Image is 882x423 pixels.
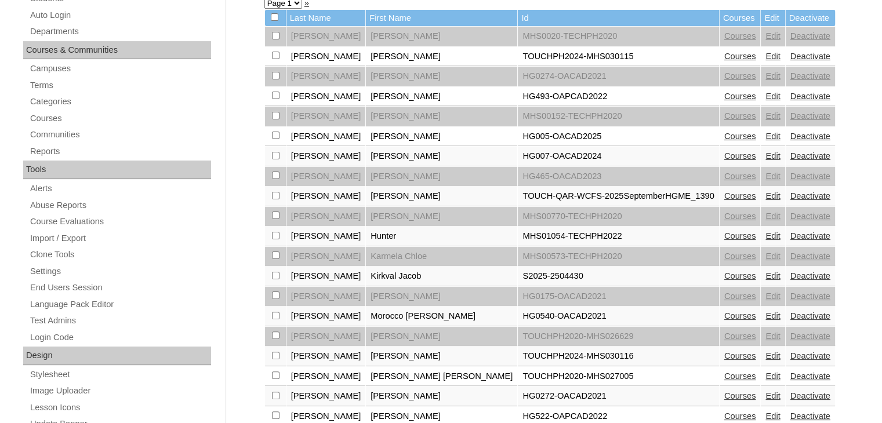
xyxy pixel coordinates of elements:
[790,31,830,41] a: Deactivate
[29,214,211,229] a: Course Evaluations
[29,61,211,76] a: Campuses
[518,147,718,166] td: HG007-OACAD2024
[724,231,756,240] a: Courses
[518,327,718,347] td: TOUCHPH2020-MHS026629
[23,347,211,365] div: Design
[790,172,830,181] a: Deactivate
[29,280,211,295] a: End Users Session
[286,267,366,286] td: [PERSON_NAME]
[29,297,211,312] a: Language Pack Editor
[518,347,718,366] td: TOUCHPH2024-MHS030116
[366,67,517,86] td: [PERSON_NAME]
[366,347,517,366] td: [PERSON_NAME]
[518,67,718,86] td: HG0274-OACAD2021
[29,144,211,159] a: Reports
[366,227,517,246] td: Hunter
[724,52,756,61] a: Courses
[790,151,830,161] a: Deactivate
[790,191,830,200] a: Deactivate
[29,367,211,382] a: Stylesheet
[29,24,211,39] a: Departments
[286,47,366,67] td: [PERSON_NAME]
[286,386,366,406] td: [PERSON_NAME]
[790,331,830,341] a: Deactivate
[790,271,830,280] a: Deactivate
[724,311,756,320] a: Courses
[286,67,366,86] td: [PERSON_NAME]
[286,327,366,347] td: [PERSON_NAME]
[765,411,780,421] a: Edit
[765,271,780,280] a: Edit
[761,10,785,27] td: Edit
[29,247,211,262] a: Clone Tools
[765,371,780,381] a: Edit
[790,211,830,221] a: Deactivate
[765,251,780,261] a: Edit
[724,172,756,181] a: Courses
[366,386,517,406] td: [PERSON_NAME]
[29,313,211,328] a: Test Admins
[790,311,830,320] a: Deactivate
[518,287,718,307] td: HG0175-OACAD2021
[790,291,830,301] a: Deactivate
[765,311,780,320] a: Edit
[29,111,211,126] a: Courses
[23,161,211,179] div: Tools
[790,391,830,400] a: Deactivate
[790,92,830,101] a: Deactivate
[765,391,780,400] a: Edit
[724,211,756,221] a: Courses
[724,411,756,421] a: Courses
[286,27,366,46] td: [PERSON_NAME]
[366,127,517,147] td: [PERSON_NAME]
[29,198,211,213] a: Abuse Reports
[518,127,718,147] td: HG005-OACAD2025
[724,92,756,101] a: Courses
[724,251,756,261] a: Courses
[518,27,718,46] td: MHS0020-TECHPH2020
[29,400,211,415] a: Lesson Icons
[366,167,517,187] td: [PERSON_NAME]
[790,52,830,61] a: Deactivate
[286,187,366,206] td: [PERSON_NAME]
[366,27,517,46] td: [PERSON_NAME]
[790,411,830,421] a: Deactivate
[286,307,366,326] td: [PERSON_NAME]
[765,92,780,101] a: Edit
[518,10,718,27] td: Id
[724,111,756,121] a: Courses
[286,167,366,187] td: [PERSON_NAME]
[366,47,517,67] td: [PERSON_NAME]
[23,41,211,60] div: Courses & Communities
[366,367,517,386] td: [PERSON_NAME] [PERSON_NAME]
[29,94,211,109] a: Categories
[518,187,718,206] td: TOUCH-QAR-WCFS-2025SeptemberHGME_1390
[518,247,718,267] td: MHS00573-TECHPH2020
[366,10,517,27] td: First Name
[724,291,756,301] a: Courses
[518,367,718,386] td: TOUCHPH2020-MHS027005
[724,191,756,200] a: Courses
[518,386,718,406] td: HG0272-OACAD2021
[765,31,780,41] a: Edit
[765,132,780,141] a: Edit
[366,187,517,206] td: [PERSON_NAME]
[765,111,780,121] a: Edit
[29,181,211,196] a: Alerts
[29,264,211,279] a: Settings
[286,147,366,166] td: [PERSON_NAME]
[765,291,780,301] a: Edit
[366,87,517,107] td: [PERSON_NAME]
[790,71,830,81] a: Deactivate
[518,227,718,246] td: MHS01054-TECHPH2022
[786,10,835,27] td: Deactivate
[286,87,366,107] td: [PERSON_NAME]
[29,231,211,246] a: Import / Export
[724,271,756,280] a: Courses
[724,31,756,41] a: Courses
[286,347,366,366] td: [PERSON_NAME]
[518,87,718,107] td: HG493-OAPCAD2022
[518,267,718,286] td: S2025-2504430
[724,71,756,81] a: Courses
[518,167,718,187] td: HG465-OACAD2023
